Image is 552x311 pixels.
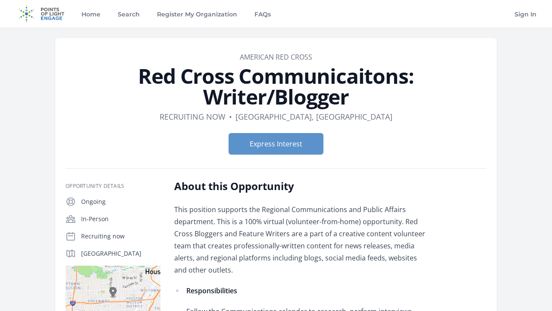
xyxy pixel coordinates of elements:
[235,111,392,123] dd: [GEOGRAPHIC_DATA], [GEOGRAPHIC_DATA]
[81,197,160,206] p: Ongoing
[186,286,237,295] strong: Responsibilities
[240,52,312,62] a: American Red Cross
[81,215,160,223] p: In-Person
[174,179,427,193] h2: About this Opportunity
[66,183,160,190] h3: Opportunity Details
[229,133,323,155] button: Express Interest
[66,66,486,107] h1: Red Cross Communicaitons: Writer/Blogger
[81,232,160,241] p: Recruiting now
[81,249,160,258] p: [GEOGRAPHIC_DATA]
[160,111,226,123] dd: Recruiting now
[174,205,425,275] span: This position supports the Regional Communications and Public Affairs department. This is a 100% ...
[229,111,232,123] div: •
